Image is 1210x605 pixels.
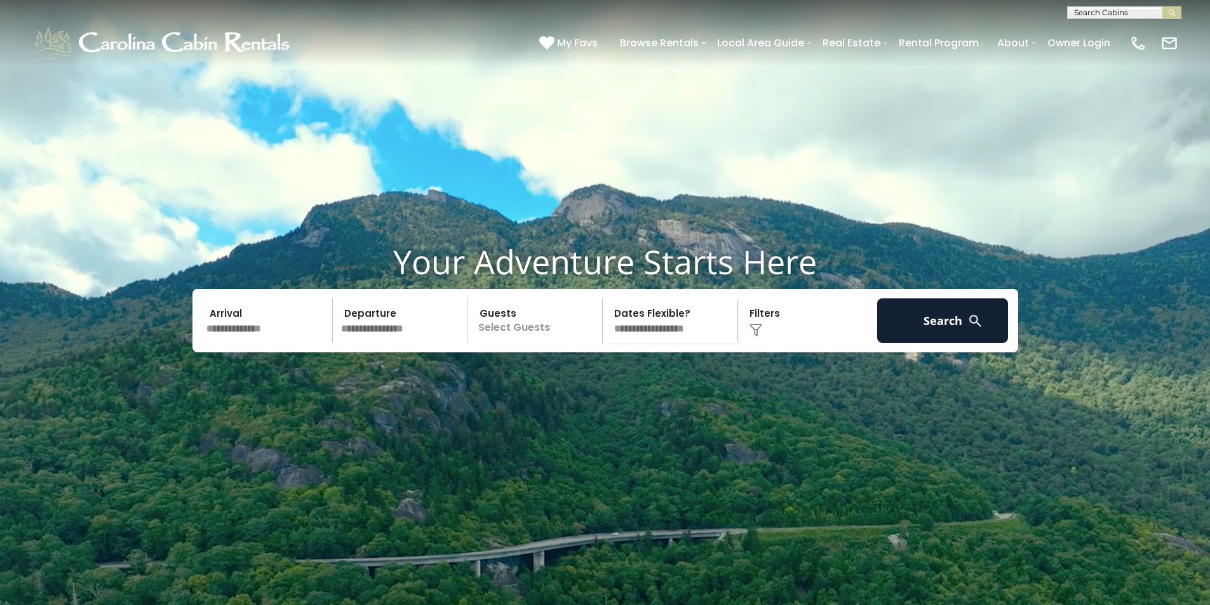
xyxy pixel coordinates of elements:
[472,298,603,343] p: Select Guests
[557,35,598,51] span: My Favs
[614,32,705,54] a: Browse Rentals
[877,298,1009,343] button: Search
[1160,34,1178,52] img: mail-regular-white.png
[10,242,1200,281] h1: Your Adventure Starts Here
[991,32,1035,54] a: About
[32,24,295,62] img: White-1-1-2.png
[711,32,810,54] a: Local Area Guide
[539,35,601,51] a: My Favs
[816,32,887,54] a: Real Estate
[892,32,985,54] a: Rental Program
[1041,32,1117,54] a: Owner Login
[750,324,762,336] img: filter--v1.png
[1129,34,1147,52] img: phone-regular-white.png
[967,313,983,329] img: search-regular-white.png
